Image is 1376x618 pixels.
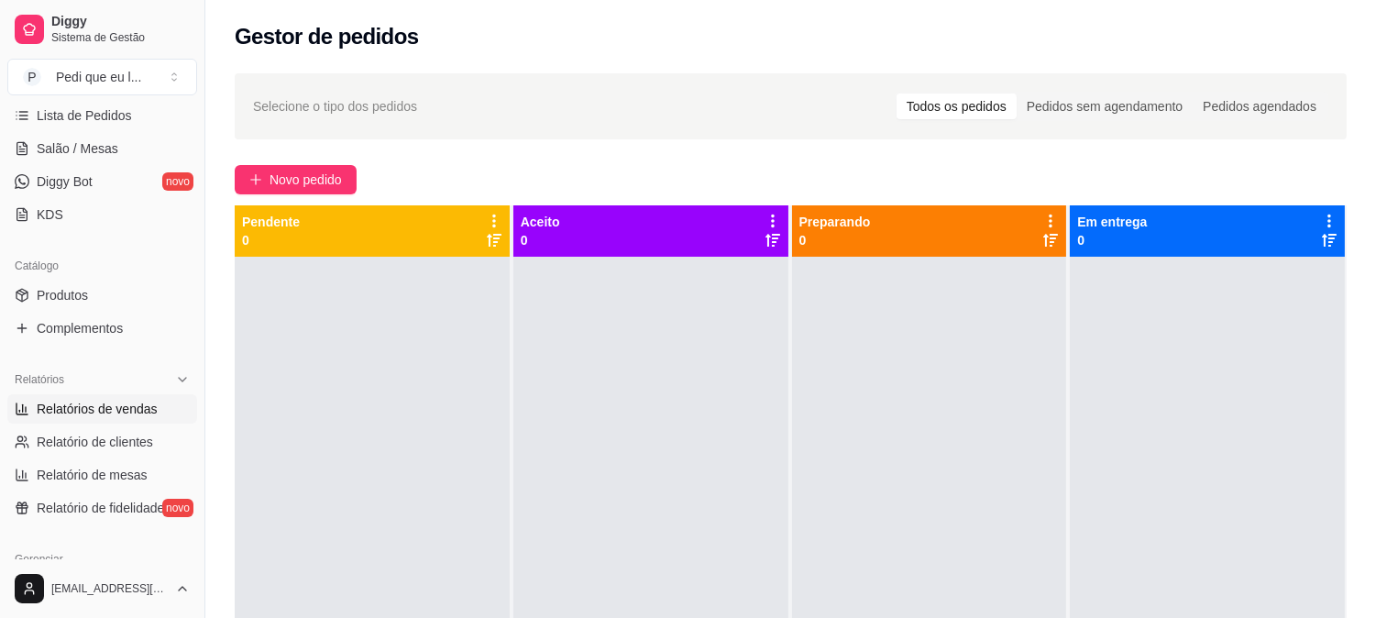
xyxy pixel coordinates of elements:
p: 0 [242,231,300,249]
span: P [23,68,41,86]
span: Novo pedido [270,170,342,190]
span: Diggy [51,14,190,30]
a: Relatórios de vendas [7,394,197,424]
a: Relatório de fidelidadenovo [7,493,197,523]
a: Produtos [7,281,197,310]
span: Lista de Pedidos [37,106,132,125]
a: Salão / Mesas [7,134,197,163]
p: 0 [799,231,871,249]
p: Pendente [242,213,300,231]
span: Sistema de Gestão [51,30,190,45]
span: Produtos [37,286,88,304]
a: Diggy Botnovo [7,167,197,196]
span: Relatório de clientes [37,433,153,451]
button: Novo pedido [235,165,357,194]
div: Pedidos agendados [1193,94,1326,119]
span: Complementos [37,319,123,337]
p: Preparando [799,213,871,231]
p: Em entrega [1077,213,1147,231]
div: Todos os pedidos [897,94,1017,119]
button: [EMAIL_ADDRESS][DOMAIN_NAME] [7,567,197,611]
div: Pedidos sem agendamento [1017,94,1193,119]
h2: Gestor de pedidos [235,22,419,51]
span: Relatório de fidelidade [37,499,164,517]
a: Relatório de clientes [7,427,197,457]
button: Select a team [7,59,197,95]
span: Diggy Bot [37,172,93,191]
span: Selecione o tipo dos pedidos [253,96,417,116]
span: Salão / Mesas [37,139,118,158]
span: Relatórios de vendas [37,400,158,418]
span: [EMAIL_ADDRESS][DOMAIN_NAME] [51,581,168,596]
span: Relatórios [15,372,64,387]
div: Catálogo [7,251,197,281]
a: KDS [7,200,197,229]
span: Relatório de mesas [37,466,148,484]
p: 0 [1077,231,1147,249]
span: KDS [37,205,63,224]
a: Lista de Pedidos [7,101,197,130]
p: Aceito [521,213,560,231]
a: Complementos [7,314,197,343]
span: plus [249,173,262,186]
a: Relatório de mesas [7,460,197,490]
div: Pedi que eu l ... [56,68,141,86]
p: 0 [521,231,560,249]
a: DiggySistema de Gestão [7,7,197,51]
div: Gerenciar [7,545,197,574]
